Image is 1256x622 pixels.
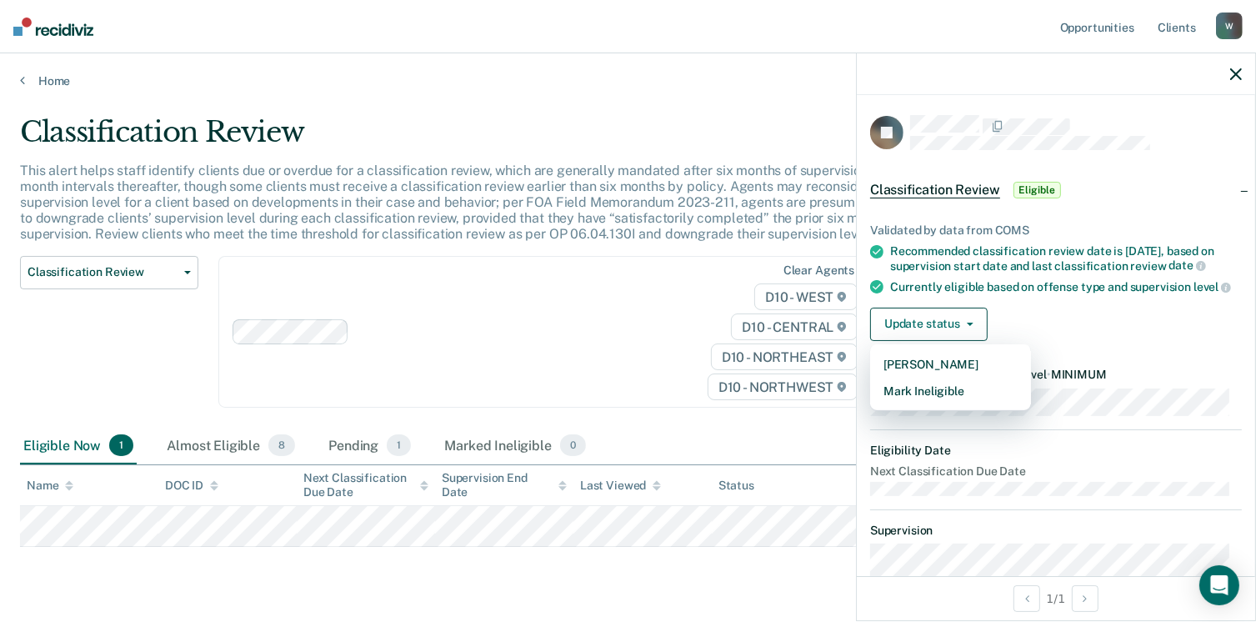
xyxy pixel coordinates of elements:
div: Last Viewed [580,479,661,493]
span: D10 - NORTHWEST [708,374,858,400]
div: Recommended classification review date is [DATE], based on supervision start date and last classi... [890,244,1242,273]
div: W [1216,13,1243,39]
div: Name [27,479,73,493]
span: level [1193,280,1231,293]
span: 8 [268,434,295,456]
div: Eligible Now [20,428,137,464]
span: date [1168,258,1205,272]
div: Classification ReviewEligible [857,163,1255,217]
button: Mark Ineligible [870,378,1031,404]
div: Pending [325,428,414,464]
span: 1 [387,434,411,456]
span: Eligible [1013,182,1061,198]
span: • [1047,368,1051,381]
div: 1 / 1 [857,576,1255,620]
img: Recidiviz [13,18,93,36]
div: Classification Review [20,115,962,163]
div: Supervision End Date [442,471,567,499]
div: Validated by data from COMS [870,223,1242,238]
span: D10 - NORTHEAST [711,344,858,370]
span: D10 - CENTRAL [731,314,858,340]
p: This alert helps staff identify clients due or overdue for a classification review, which are gen... [20,163,951,243]
a: Home [20,73,1236,88]
span: D10 - WEST [754,283,858,310]
dt: Eligibility Date [870,444,1242,458]
span: Classification Review [870,182,1000,198]
span: 1 [109,434,133,456]
div: Next Classification Due Date [303,471,428,499]
button: Previous Opportunity [1013,585,1040,612]
div: Clear agents [783,263,854,278]
div: Status [718,479,754,493]
div: Currently eligible based on offense type and supervision [890,279,1242,294]
button: Next Opportunity [1072,585,1098,612]
button: [PERSON_NAME] [870,351,1031,378]
div: Almost Eligible [163,428,298,464]
dt: Recommended Supervision Level MINIMUM [870,368,1242,382]
div: Marked Ineligible [441,428,589,464]
dt: Next Classification Due Date [870,464,1242,479]
dt: Supervision [870,524,1242,538]
div: Open Intercom Messenger [1199,565,1239,605]
div: DOC ID [165,479,218,493]
span: Classification Review [28,265,178,279]
button: Update status [870,308,988,341]
span: 0 [560,434,586,456]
